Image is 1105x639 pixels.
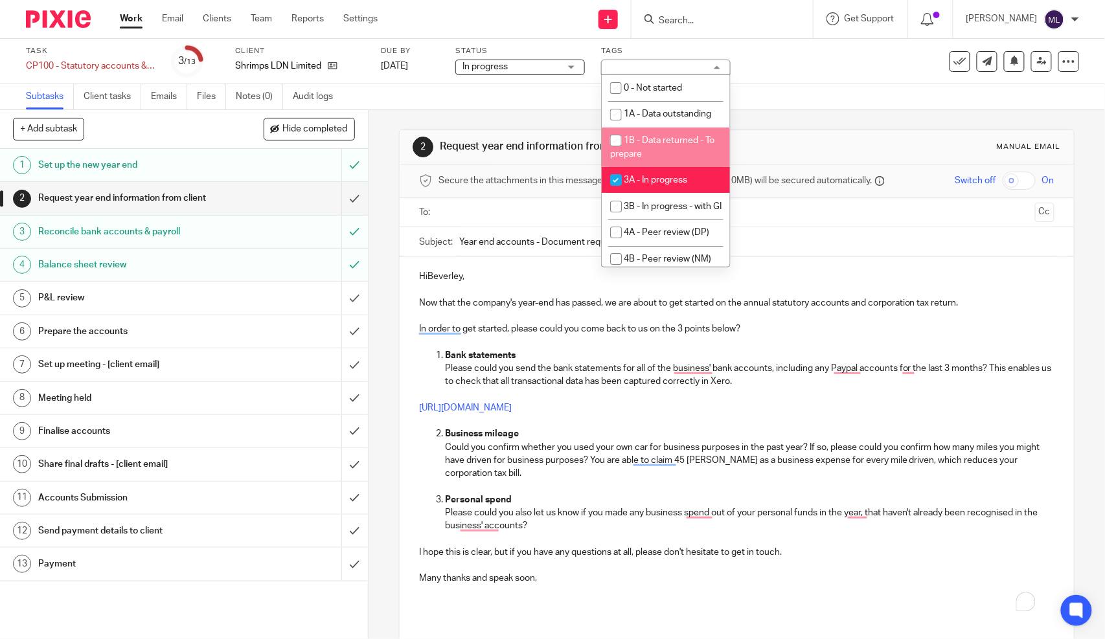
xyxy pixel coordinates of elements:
[445,441,1054,480] p: Could you confirm whether you used your own car for business purposes in the past year? If so, pl...
[13,322,31,341] div: 6
[26,60,155,73] div: CP100 - Statutory accounts & tax return - [DATE]
[13,256,31,274] div: 4
[440,140,764,153] h1: Request year end information from client
[235,60,321,73] p: Shrimps LDN Limited
[26,10,91,28] img: Pixie
[13,389,31,407] div: 8
[445,495,512,504] strong: Personal spend
[38,322,232,341] h1: Prepare the accounts
[419,206,433,219] label: To:
[624,254,711,263] span: 4B - Peer review (NM)
[462,62,508,71] span: In progress
[185,58,196,65] small: /13
[445,429,519,438] strong: Business mileage
[419,572,1054,585] p: Many thanks and speak soon,
[151,84,187,109] a: Emails
[84,84,141,109] a: Client tasks
[955,174,996,187] span: Switch off
[1044,9,1065,30] img: svg%3E
[845,14,894,23] span: Get Support
[13,422,31,440] div: 9
[343,12,378,25] a: Settings
[13,522,31,540] div: 12
[419,270,1054,283] p: HiBeverley,
[439,174,872,187] span: Secure the attachments in this message. Files exceeding the size limit (10MB) will be secured aut...
[445,506,1054,533] p: Please could you also let us know if you made any business spend out of your personal funds in th...
[283,124,348,135] span: Hide completed
[419,297,1054,309] p: Now that the company's year-end has passed, we are about to get started on the annual statutory a...
[179,54,196,69] div: 3
[293,84,343,109] a: Audit logs
[624,109,711,118] span: 1A - Data outstanding
[445,362,1054,388] p: Please could you send the bank statements for all of the business' bank accounts, including any P...
[381,46,439,56] label: Due by
[38,255,232,275] h1: Balance sheet review
[13,190,31,208] div: 2
[162,12,183,25] a: Email
[419,236,453,249] label: Subject:
[1035,203,1054,222] button: Cc
[445,351,516,360] strong: Bank statements
[13,355,31,374] div: 7
[624,202,722,211] span: 3B - In progress - with GI
[381,62,408,71] span: [DATE]
[38,222,232,241] h1: Reconcile bank accounts & payroll
[455,46,585,56] label: Status
[38,521,232,541] h1: Send payment details to client
[13,455,31,473] div: 10
[251,12,272,25] a: Team
[13,289,31,308] div: 5
[400,257,1074,621] div: To enrich screen reader interactions, please activate Accessibility in Grammarly extension settings
[966,12,1038,25] p: [PERSON_NAME]
[419,403,512,412] a: [URL][DOMAIN_NAME]
[13,555,31,573] div: 13
[197,84,226,109] a: Files
[13,118,84,140] button: + Add subtask
[38,355,232,374] h1: Set up meeting - [client email]
[26,46,155,56] label: Task
[413,137,433,157] div: 2
[657,16,774,27] input: Search
[264,118,355,140] button: Hide completed
[26,84,74,109] a: Subtasks
[610,136,714,159] span: 1B - Data returned - To prepare
[624,228,709,237] span: 4A - Peer review (DP)
[38,454,232,474] h1: Share final drafts - [client email]
[203,12,231,25] a: Clients
[236,84,283,109] a: Notes (0)
[13,223,31,241] div: 3
[291,12,324,25] a: Reports
[624,84,682,93] span: 0 - Not started
[38,421,232,441] h1: Finalise accounts
[120,12,142,25] a: Work
[38,288,232,308] h1: P&L review
[26,60,155,73] div: CP100 - Statutory accounts &amp; tax return - March 2025
[235,46,365,56] label: Client
[38,554,232,574] h1: Payment
[419,322,1054,335] p: In order to get started, please could you come back to us on the 3 points below?
[38,155,232,175] h1: Set up the new year end
[38,188,232,208] h1: Request year end information from client
[13,489,31,507] div: 11
[419,546,1054,559] p: I hope this is clear, but if you have any questions at all, please don't hesitate to get in touch.
[624,175,687,185] span: 3A - In progress
[1042,174,1054,187] span: On
[38,488,232,508] h1: Accounts Submission
[997,142,1061,152] div: Manual email
[13,156,31,174] div: 1
[601,46,731,56] label: Tags
[38,388,232,408] h1: Meeting held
